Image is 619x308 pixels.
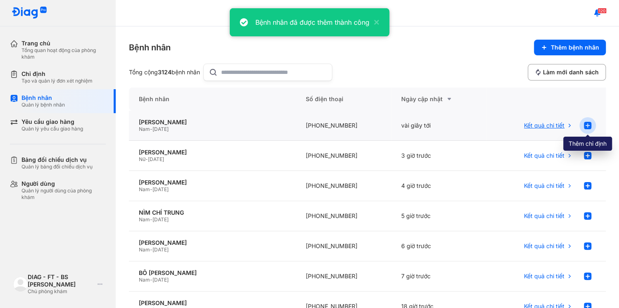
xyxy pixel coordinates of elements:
[150,246,152,253] span: -
[12,7,47,19] img: logo
[139,126,150,132] span: Nam
[551,44,599,51] span: Thêm bệnh nhân
[152,216,169,223] span: [DATE]
[139,269,286,277] div: BỐ [PERSON_NAME]
[21,78,93,84] div: Tạo và quản lý đơn xét nghiệm
[255,17,369,27] div: Bệnh nhân đã được thêm thành công
[139,186,150,192] span: Nam
[391,111,487,141] div: vài giây tới
[152,277,169,283] span: [DATE]
[369,17,379,27] button: close
[534,40,606,55] button: Thêm bệnh nhân
[21,126,83,132] div: Quản lý yêu cầu giao hàng
[524,272,564,280] span: Kết quả chi tiết
[145,156,148,162] span: -
[391,201,487,231] div: 5 giờ trước
[148,156,164,162] span: [DATE]
[524,152,564,159] span: Kết quả chi tiết
[139,216,150,223] span: Nam
[152,186,169,192] span: [DATE]
[391,261,487,291] div: 7 giờ trước
[139,149,286,156] div: [PERSON_NAME]
[296,88,391,111] div: Số điện thoại
[21,180,106,187] div: Người dùng
[150,277,152,283] span: -
[21,118,83,126] div: Yêu cầu giao hàng
[391,141,487,171] div: 3 giờ trước
[28,288,94,295] div: Chủ phòng khám
[129,69,200,76] div: Tổng cộng bệnh nhân
[391,171,487,201] div: 4 giờ trước
[152,126,169,132] span: [DATE]
[296,141,391,171] div: [PHONE_NUMBER]
[139,246,150,253] span: Nam
[528,64,606,81] button: Làm mới danh sách
[139,179,286,186] div: [PERSON_NAME]
[296,201,391,231] div: [PHONE_NUMBER]
[129,88,296,111] div: Bệnh nhân
[21,47,106,60] div: Tổng quan hoạt động của phòng khám
[150,186,152,192] span: -
[21,40,106,47] div: Trang chủ
[21,187,106,201] div: Quản lý người dùng của phòng khám
[150,216,152,223] span: -
[296,231,391,261] div: [PHONE_NUMBER]
[21,94,65,102] div: Bệnh nhân
[296,171,391,201] div: [PHONE_NUMBER]
[524,242,564,250] span: Kết quả chi tiết
[296,111,391,141] div: [PHONE_NUMBER]
[21,163,93,170] div: Quản lý bảng đối chiếu dịch vụ
[401,94,477,104] div: Ngày cập nhật
[158,69,171,76] span: 3124
[524,182,564,190] span: Kết quả chi tiết
[150,126,152,132] span: -
[139,209,286,216] div: NÌM CHÍ TRUNG
[21,70,93,78] div: Chỉ định
[598,8,607,14] span: 120
[152,246,169,253] span: [DATE]
[139,118,286,126] div: [PERSON_NAME]
[139,277,150,283] span: Nam
[13,277,28,291] img: logo
[524,122,564,129] span: Kết quả chi tiết
[139,239,286,246] div: [PERSON_NAME]
[296,261,391,291] div: [PHONE_NUMBER]
[543,69,599,76] span: Làm mới danh sách
[524,212,564,220] span: Kết quả chi tiết
[21,156,93,163] div: Bảng đối chiếu dịch vụ
[28,273,94,288] div: DIAG - FT - BS [PERSON_NAME]
[139,156,145,162] span: Nữ
[21,102,65,108] div: Quản lý bệnh nhân
[139,299,286,307] div: [PERSON_NAME]
[391,231,487,261] div: 6 giờ trước
[129,42,171,53] div: Bệnh nhân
